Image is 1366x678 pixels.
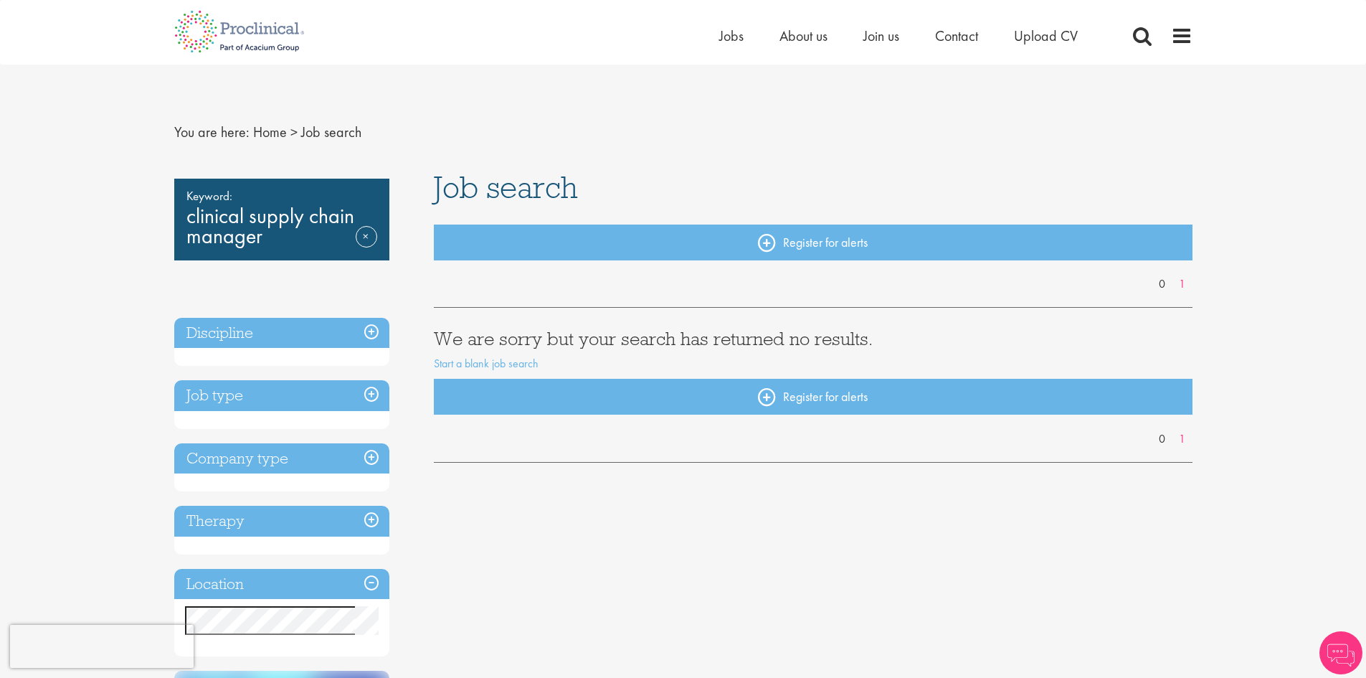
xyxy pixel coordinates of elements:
[186,186,377,206] span: Keyword:
[434,379,1192,415] a: Register for alerts
[1014,27,1078,45] a: Upload CV
[301,123,361,141] span: Job search
[174,123,250,141] span: You are here:
[779,27,827,45] a: About us
[935,27,978,45] a: Contact
[434,168,578,207] span: Job search
[253,123,287,141] a: breadcrumb link
[10,625,194,668] iframe: reCAPTCHA
[1172,431,1192,448] a: 1
[174,443,389,474] h3: Company type
[174,380,389,411] h3: Job type
[434,225,1192,260] a: Register for alerts
[1172,276,1192,293] a: 1
[174,506,389,537] h3: Therapy
[434,329,1192,348] h3: We are sorry but your search has returned no results.
[290,123,298,141] span: >
[719,27,744,45] a: Jobs
[434,356,539,371] a: Start a blank job search
[174,179,389,260] div: clinical supply chain manager
[1152,431,1172,448] a: 0
[356,226,377,268] a: Remove
[174,318,389,349] h3: Discipline
[863,27,899,45] a: Join us
[1319,631,1362,674] img: Chatbot
[174,569,389,600] h3: Location
[1152,276,1172,293] a: 0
